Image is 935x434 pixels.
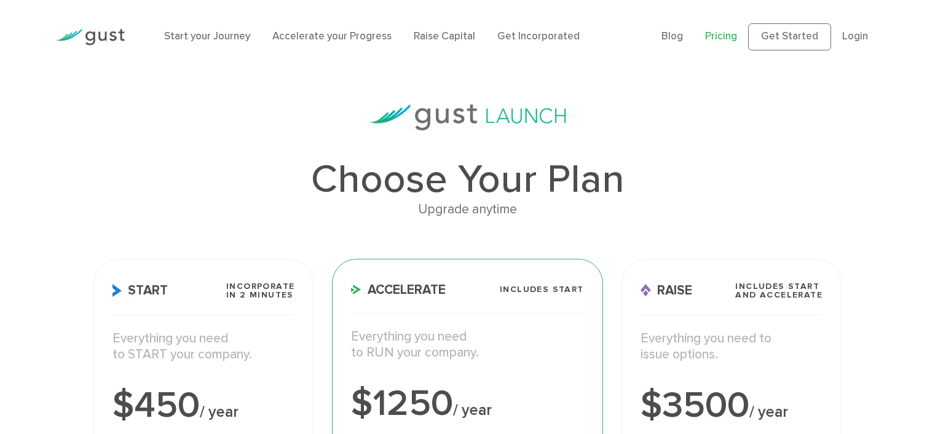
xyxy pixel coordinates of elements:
div: $3500 [641,387,823,424]
img: gust-launch-logos.svg [369,105,566,130]
span: Includes START [500,285,584,294]
span: Start [112,284,168,297]
span: Incorporate in 2 Minutes [226,282,294,299]
img: Raise Icon [641,284,651,297]
span: Includes START and ACCELERATE [735,282,823,299]
p: Everything you need to issue options. [641,331,823,363]
div: $1250 [351,385,583,422]
div: $450 [112,387,295,424]
div: Upgrade anytime [93,199,842,220]
span: / year [453,401,492,419]
img: Accelerate Icon [351,285,361,294]
img: Start Icon X2 [112,284,122,297]
p: Everything you need to RUN your company. [351,329,583,361]
a: Get Incorporated [497,30,580,42]
a: Pricing [705,30,737,42]
h1: Choose Your Plan [93,160,842,199]
span: Raise [641,284,692,297]
a: Accelerate your Progress [272,30,392,42]
span: / year [749,403,788,421]
a: Get Started [748,23,831,50]
span: / year [200,403,239,421]
span: Accelerate [351,283,446,296]
a: Blog [661,30,683,42]
p: Everything you need to START your company. [112,331,295,363]
a: Login [842,30,868,42]
a: Raise Capital [414,30,475,42]
img: Gust Logo [56,29,125,45]
a: Start your Journey [164,30,250,42]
